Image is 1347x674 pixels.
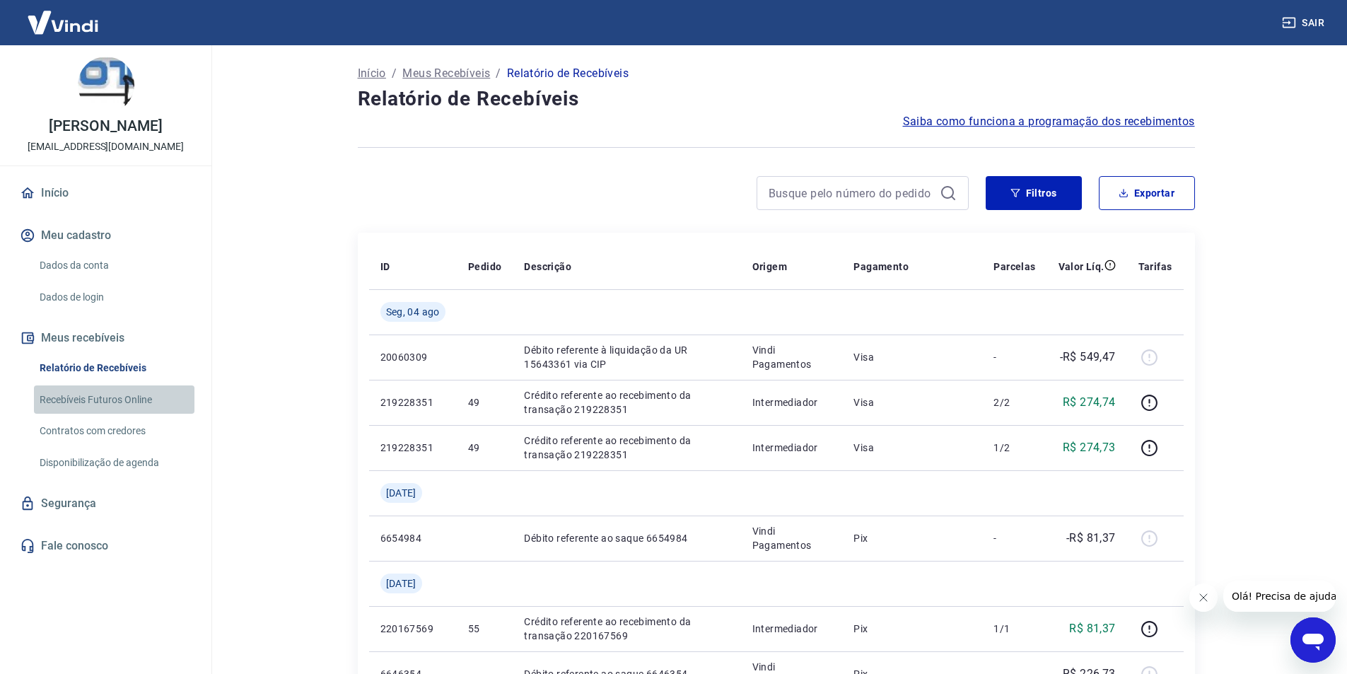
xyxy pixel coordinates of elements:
[34,354,194,383] a: Relatório de Recebíveis
[1279,10,1330,36] button: Sair
[986,176,1082,210] button: Filtros
[28,139,184,154] p: [EMAIL_ADDRESS][DOMAIN_NAME]
[34,251,194,280] a: Dados da conta
[386,576,416,591] span: [DATE]
[17,530,194,562] a: Fale conosco
[17,220,194,251] button: Meu cadastro
[1059,260,1104,274] p: Valor Líq.
[49,119,162,134] p: [PERSON_NAME]
[380,531,445,545] p: 6654984
[34,417,194,446] a: Contratos com credores
[507,65,629,82] p: Relatório de Recebíveis
[1060,349,1116,366] p: -R$ 549,47
[993,260,1035,274] p: Parcelas
[524,615,729,643] p: Crédito referente ao recebimento da transação 220167569
[752,524,832,552] p: Vindi Pagamentos
[402,65,490,82] a: Meus Recebíveis
[78,57,134,113] img: f386ab54-7e21-4e9b-af6e-f5bb3cc78e62.jpeg
[17,488,194,519] a: Segurança
[524,343,729,371] p: Débito referente à liquidação da UR 15643361 via CIP
[380,622,445,636] p: 220167569
[358,85,1195,113] h4: Relatório de Recebíveis
[853,441,971,455] p: Visa
[34,283,194,312] a: Dados de login
[34,385,194,414] a: Recebíveis Futuros Online
[752,622,832,636] p: Intermediador
[752,441,832,455] p: Intermediador
[993,531,1035,545] p: -
[524,388,729,417] p: Crédito referente ao recebimento da transação 219228351
[1138,260,1172,274] p: Tarifas
[1099,176,1195,210] button: Exportar
[380,441,445,455] p: 219228351
[993,350,1035,364] p: -
[392,65,397,82] p: /
[993,395,1035,409] p: 2/2
[34,448,194,477] a: Disponibilização de agenda
[524,434,729,462] p: Crédito referente ao recebimento da transação 219228351
[1063,439,1116,456] p: R$ 274,73
[17,178,194,209] a: Início
[380,260,390,274] p: ID
[1189,583,1218,612] iframe: Fechar mensagem
[769,182,934,204] input: Busque pelo número do pedido
[468,622,501,636] p: 55
[496,65,501,82] p: /
[993,441,1035,455] p: 1/2
[524,260,571,274] p: Descrição
[1069,620,1115,637] p: R$ 81,37
[752,260,787,274] p: Origem
[853,622,971,636] p: Pix
[752,395,832,409] p: Intermediador
[17,323,194,354] button: Meus recebíveis
[853,350,971,364] p: Visa
[903,113,1195,130] a: Saiba como funciona a programação dos recebimentos
[358,65,386,82] a: Início
[468,441,501,455] p: 49
[468,395,501,409] p: 49
[752,343,832,371] p: Vindi Pagamentos
[17,1,109,44] img: Vindi
[8,10,119,21] span: Olá! Precisa de ajuda?
[380,350,445,364] p: 20060309
[853,531,971,545] p: Pix
[853,260,909,274] p: Pagamento
[386,486,416,500] span: [DATE]
[380,395,445,409] p: 219228351
[1063,394,1116,411] p: R$ 274,74
[1223,581,1336,612] iframe: Mensagem da empresa
[993,622,1035,636] p: 1/1
[853,395,971,409] p: Visa
[468,260,501,274] p: Pedido
[1066,530,1116,547] p: -R$ 81,37
[1290,617,1336,663] iframe: Botão para abrir a janela de mensagens
[524,531,729,545] p: Débito referente ao saque 6654984
[386,305,440,319] span: Seg, 04 ago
